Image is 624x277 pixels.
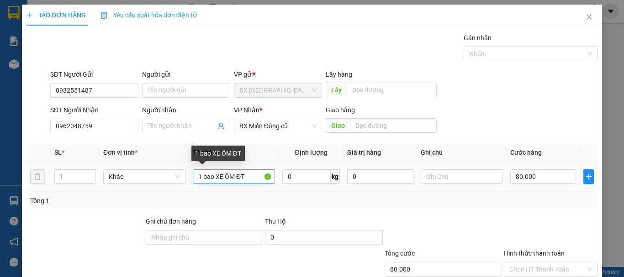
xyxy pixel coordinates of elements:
[234,106,259,114] span: VP Nhận
[347,149,381,156] span: Giá trị hàng
[30,169,45,184] button: delete
[50,105,138,115] div: SĐT Người Nhận
[326,71,352,78] span: Lấy hàng
[239,119,317,133] span: BX Miền Đông cũ
[217,122,225,130] span: user-add
[239,84,317,97] span: BX Quảng Ngãi
[421,169,503,184] input: Ghi Chú
[584,173,593,180] span: plus
[100,11,197,19] span: Yêu cầu xuất hóa đơn điện tử
[510,149,542,156] span: Cước hàng
[265,218,286,225] span: Thu Hộ
[504,250,565,257] label: Hình thức thanh toán
[142,105,230,115] div: Người nhận
[50,69,138,79] div: SĐT Người Gửi
[326,118,350,133] span: Giao
[586,13,593,21] span: close
[191,146,245,161] div: 1 bao XE ÔM ĐT
[193,169,275,184] input: VD: Bàn, Ghế
[347,83,437,97] input: Dọc đường
[146,230,263,245] input: Ghi chú đơn hàng
[142,69,230,79] div: Người gửi
[295,149,327,156] span: Định lượng
[385,250,415,257] span: Tổng cước
[234,69,322,79] div: VP gửi
[146,218,196,225] label: Ghi chú đơn hàng
[347,169,413,184] input: 0
[109,170,180,183] span: Khác
[30,196,242,206] div: Tổng: 1
[464,34,492,42] label: Gán nhãn
[331,169,340,184] span: kg
[583,169,594,184] button: plus
[326,83,347,97] span: Lấy
[350,118,437,133] input: Dọc đường
[326,106,355,114] span: Giao hàng
[100,12,108,19] img: icon
[54,149,62,156] span: SL
[417,144,507,162] th: Ghi chú
[26,12,33,18] span: plus
[576,5,602,30] button: Close
[26,11,86,19] span: TẠO ĐƠN HÀNG
[103,149,137,156] span: Đơn vị tính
